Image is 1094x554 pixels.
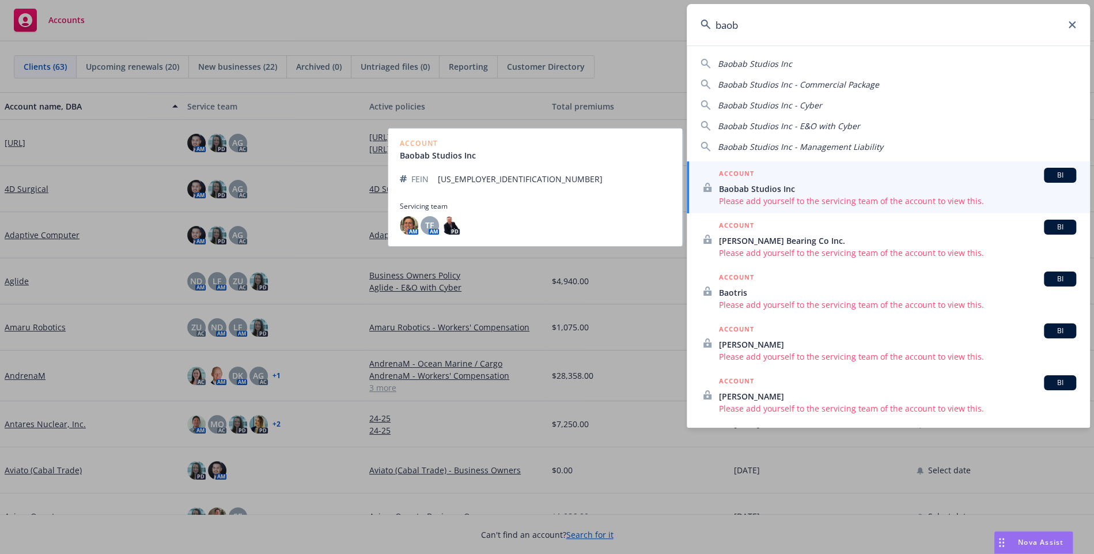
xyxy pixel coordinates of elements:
[719,235,1076,247] span: [PERSON_NAME] Bearing Co Inc.
[687,265,1090,317] a: ACCOUNTBIBaotrisPlease add yourself to the servicing team of the account to view this.
[1048,170,1072,180] span: BI
[687,317,1090,369] a: ACCOUNTBI[PERSON_NAME]Please add yourself to the servicing team of the account to view this.
[718,79,879,90] span: Baobab Studios Inc - Commercial Package
[1048,378,1072,388] span: BI
[994,531,1073,554] button: Nova Assist
[994,532,1009,553] div: Drag to move
[719,338,1076,351] span: [PERSON_NAME]
[719,220,754,233] h5: ACCOUNT
[1048,274,1072,284] span: BI
[1048,326,1072,336] span: BI
[719,183,1076,195] span: Baobab Studios Inc
[687,161,1090,213] a: ACCOUNTBIBaobab Studios IncPlease add yourself to the servicing team of the account to view this.
[1018,537,1063,547] span: Nova Assist
[719,287,1076,299] span: Baotris
[718,100,822,111] span: Baobab Studios Inc - Cyber
[719,323,754,337] h5: ACCOUNT
[719,351,1076,363] span: Please add yourself to the servicing team of the account to view this.
[718,120,860,131] span: Baobab Studios Inc - E&O with Cyber
[719,168,754,182] h5: ACCOUNT
[719,375,754,389] h5: ACCOUNT
[719,272,754,285] h5: ACCOUNT
[687,213,1090,265] a: ACCOUNTBI[PERSON_NAME] Bearing Co Inc.Please add yourself to the servicing team of the account to...
[1048,222,1072,232] span: BI
[719,402,1076,414] span: Please add yourself to the servicing team of the account to view this.
[719,390,1076,402] span: [PERSON_NAME]
[719,195,1076,207] span: Please add yourself to the servicing team of the account to view this.
[718,141,883,152] span: Baobab Studios Inc - Management Liability
[719,247,1076,259] span: Please add yourself to the servicing team of the account to view this.
[687,4,1090,46] input: Search...
[687,369,1090,421] a: ACCOUNTBI[PERSON_NAME]Please add yourself to the servicing team of the account to view this.
[719,299,1076,311] span: Please add yourself to the servicing team of the account to view this.
[718,58,792,69] span: Baobab Studios Inc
